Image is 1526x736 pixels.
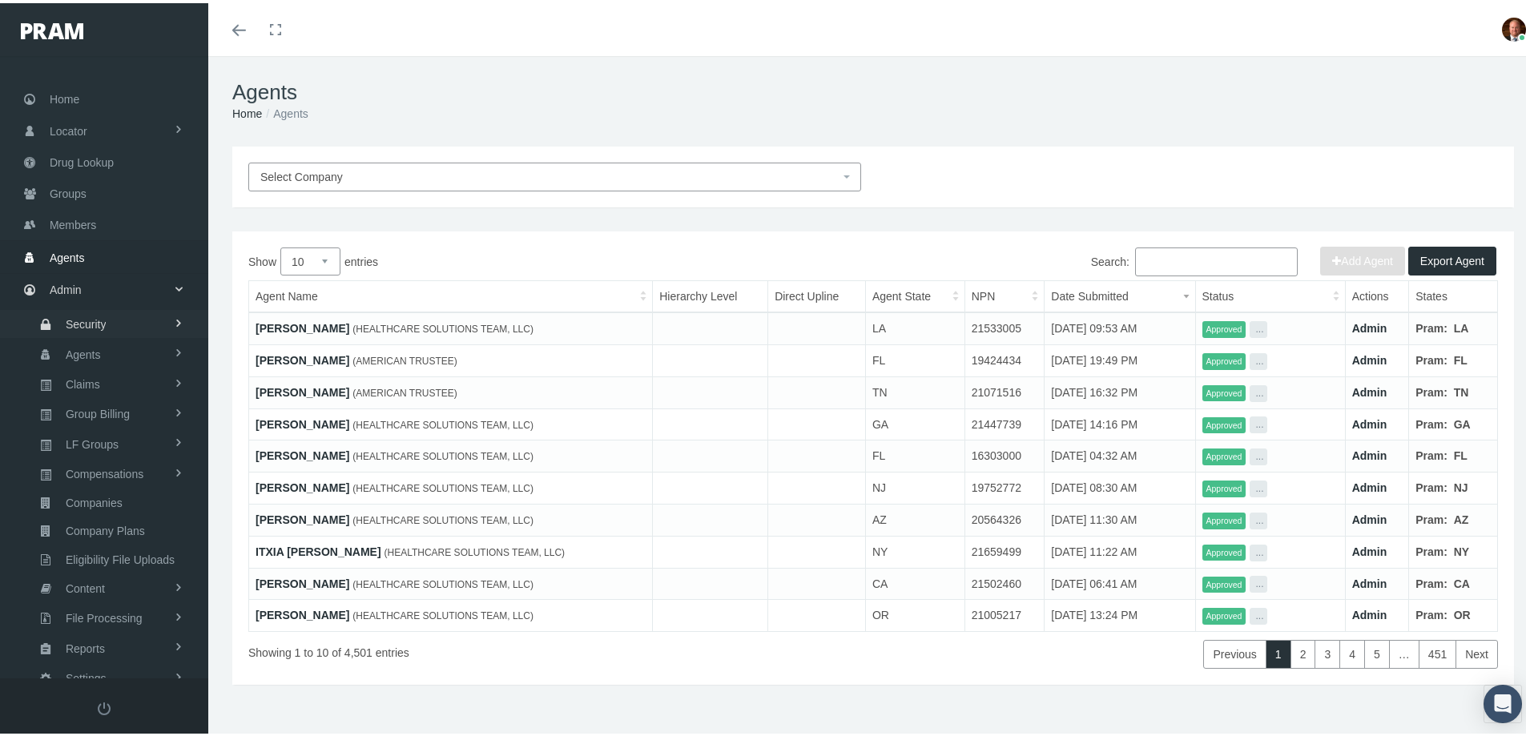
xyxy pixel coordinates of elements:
select: Showentries [280,244,340,272]
b: Pram: [1415,319,1447,332]
span: Approved [1202,573,1246,590]
td: 19424434 [964,342,1045,374]
label: Show entries [248,244,873,272]
span: (HEALTHCARE SOLUTIONS TEAM, LLC) [352,480,533,491]
span: Locator [50,113,87,143]
span: Content [66,572,105,599]
a: … [1389,637,1419,666]
button: ... [1250,413,1267,430]
td: 19752772 [964,469,1045,501]
a: [PERSON_NAME] [256,574,349,587]
div: Open Intercom Messenger [1484,682,1522,720]
td: [DATE] 08:30 AM [1045,469,1195,501]
h1: Agents [232,77,1514,102]
td: AZ [865,501,964,533]
a: Admin [1352,542,1387,555]
b: CA [1454,574,1470,587]
a: Admin [1352,383,1387,396]
a: [PERSON_NAME] [256,605,349,618]
td: NJ [865,469,964,501]
b: Pram: [1415,542,1447,555]
a: ITXIA [PERSON_NAME] [256,542,381,555]
a: Admin [1352,415,1387,428]
b: Pram: [1415,446,1447,459]
a: 2 [1290,637,1316,666]
span: File Processing [66,601,143,629]
button: ... [1250,509,1267,526]
button: ... [1250,445,1267,462]
span: Approved [1202,382,1246,399]
a: 5 [1364,637,1390,666]
span: Companies [66,486,123,513]
span: Reports [66,632,105,659]
b: Pram: [1415,605,1447,618]
span: (AMERICAN TRUSTEE) [352,384,457,396]
b: Pram: [1415,510,1447,523]
b: FL [1454,446,1468,459]
td: NY [865,533,964,565]
th: Status: activate to sort column ascending [1195,278,1345,310]
td: TN [865,373,964,405]
td: [DATE] 04:32 AM [1045,437,1195,469]
td: 21533005 [964,309,1045,341]
b: Pram: [1415,415,1447,428]
a: Admin [1352,574,1387,587]
td: 21447739 [964,405,1045,437]
span: Admin [50,271,82,302]
button: Add Agent [1320,243,1405,272]
button: ... [1250,605,1267,621]
th: Actions [1345,278,1409,310]
button: ... [1250,573,1267,589]
a: [PERSON_NAME] [256,319,349,332]
span: (HEALTHCARE SOLUTIONS TEAM, LLC) [352,416,533,428]
span: Agents [66,338,101,365]
td: OR [865,597,964,629]
span: Approved [1202,414,1246,431]
td: [DATE] 11:22 AM [1045,533,1195,565]
span: Settings [66,662,107,689]
td: 20564326 [964,501,1045,533]
td: 16303000 [964,437,1045,469]
b: Pram: [1415,383,1447,396]
b: Pram: [1415,574,1447,587]
li: Agents [262,102,308,119]
span: Home [50,81,79,111]
th: Agent State: activate to sort column ascending [865,278,964,310]
button: ... [1250,318,1267,335]
span: (HEALTHCARE SOLUTIONS TEAM, LLC) [352,448,533,459]
button: Export Agent [1408,243,1496,272]
a: [PERSON_NAME] [256,510,349,523]
span: Drug Lookup [50,144,114,175]
b: FL [1454,351,1468,364]
a: [PERSON_NAME] [256,415,349,428]
b: Pram: [1415,478,1447,491]
span: Group Billing [66,397,130,424]
span: Claims [66,368,100,395]
td: 21502460 [964,565,1045,597]
th: States [1409,278,1498,310]
td: FL [865,437,964,469]
th: Date Submitted: activate to sort column ascending [1045,278,1195,310]
a: 451 [1419,637,1456,666]
td: [DATE] 13:24 PM [1045,597,1195,629]
span: Eligibility File Uploads [66,543,175,570]
a: Admin [1352,319,1387,332]
span: Approved [1202,477,1246,494]
label: Search: [1091,244,1298,273]
a: [PERSON_NAME] [256,351,349,364]
td: [DATE] 14:16 PM [1045,405,1195,437]
td: LA [865,309,964,341]
span: (HEALTHCARE SOLUTIONS TEAM, LLC) [352,320,533,332]
th: NPN: activate to sort column ascending [964,278,1045,310]
b: Pram: [1415,351,1447,364]
span: Approved [1202,509,1246,526]
td: [DATE] 16:32 PM [1045,373,1195,405]
a: [PERSON_NAME] [256,478,349,491]
button: ... [1250,350,1267,367]
span: Approved [1202,605,1246,621]
a: Admin [1352,446,1387,459]
img: S_Profile_Picture_693.jpg [1502,14,1526,38]
td: 21659499 [964,533,1045,565]
span: Groups [50,175,87,206]
a: Admin [1352,478,1387,491]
